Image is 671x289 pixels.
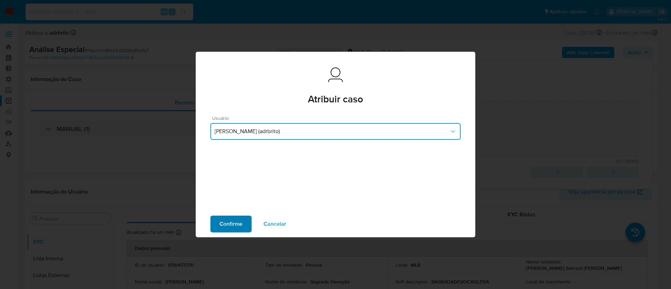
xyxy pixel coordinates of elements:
[210,123,461,140] button: [PERSON_NAME] (adrbrito)
[210,216,252,232] button: Confirme
[215,128,449,135] span: [PERSON_NAME] (adrbrito)
[308,94,363,104] span: Atribuir caso
[212,116,462,121] span: Usuário
[264,216,286,232] span: Cancelar
[254,216,295,232] button: Cancelar
[219,216,243,232] span: Confirme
